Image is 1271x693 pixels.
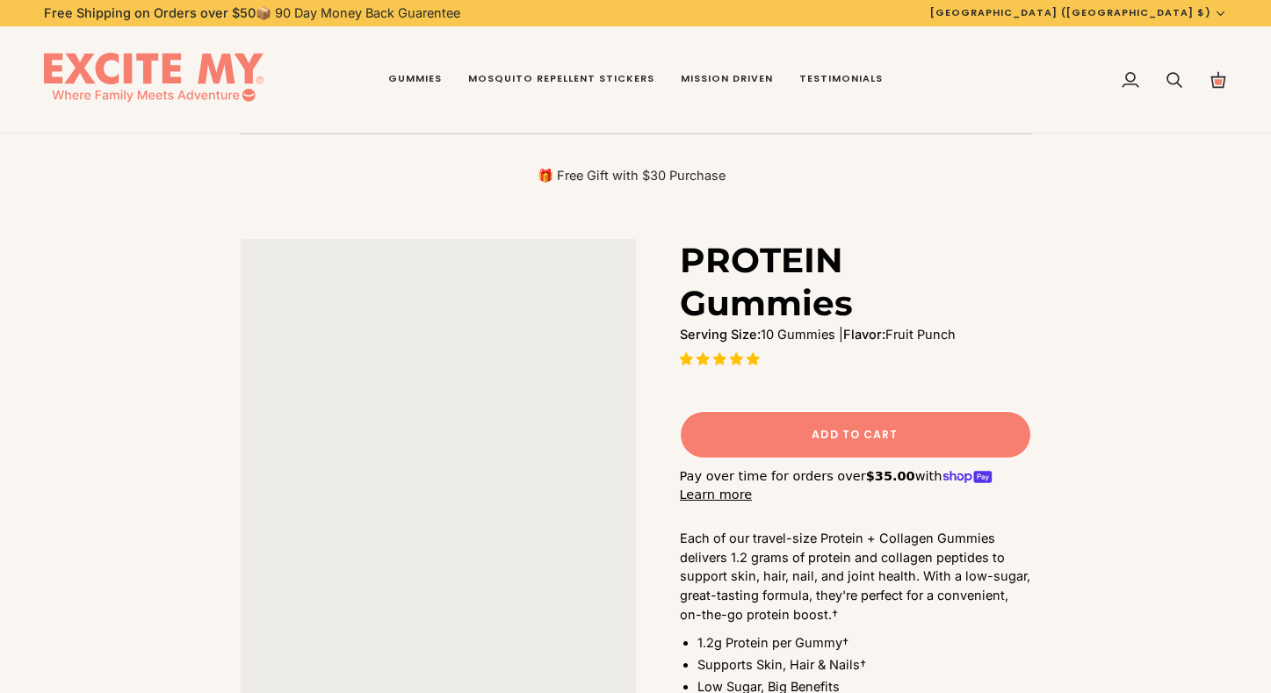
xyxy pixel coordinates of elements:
a: Testimonials [786,26,896,134]
button: Add to Cart [680,411,1031,458]
p: 📦 90 Day Money Back Guarentee [44,4,460,23]
a: Gummies [375,26,455,134]
span: Mission Driven [681,72,773,86]
img: EXCITE MY® [44,53,264,107]
div: PROTEIN Gummies [241,239,636,634]
span: Gummies [388,72,442,86]
span: Testimonials [799,72,883,86]
strong: Free Shipping on Orders over $50 [44,5,256,20]
a: Mission Driven [668,26,786,134]
strong: Serving Size: [680,327,761,342]
li: Supports Skin, Hair & Nails† [697,655,1031,675]
span: Add to Cart [812,427,898,443]
h1: PROTEIN Gummies [680,239,1018,325]
p: 10 Gummies | Fruit Punch [680,325,1031,344]
strong: Flavor: [843,327,885,342]
p: 🎁 Free Gift with $30 Purchase [241,167,1022,184]
span: Each of our travel-size Protein + Collagen Gummies delivers 1.2 grams of protein and collagen pep... [680,531,1030,622]
a: Mosquito Repellent Stickers [455,26,668,134]
span: Mosquito Repellent Stickers [468,72,654,86]
span: 4.96 stars [680,351,763,366]
li: 1.2g Protein per Gummy† [697,633,1031,653]
button: [GEOGRAPHIC_DATA] ([GEOGRAPHIC_DATA] $) [917,5,1240,20]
